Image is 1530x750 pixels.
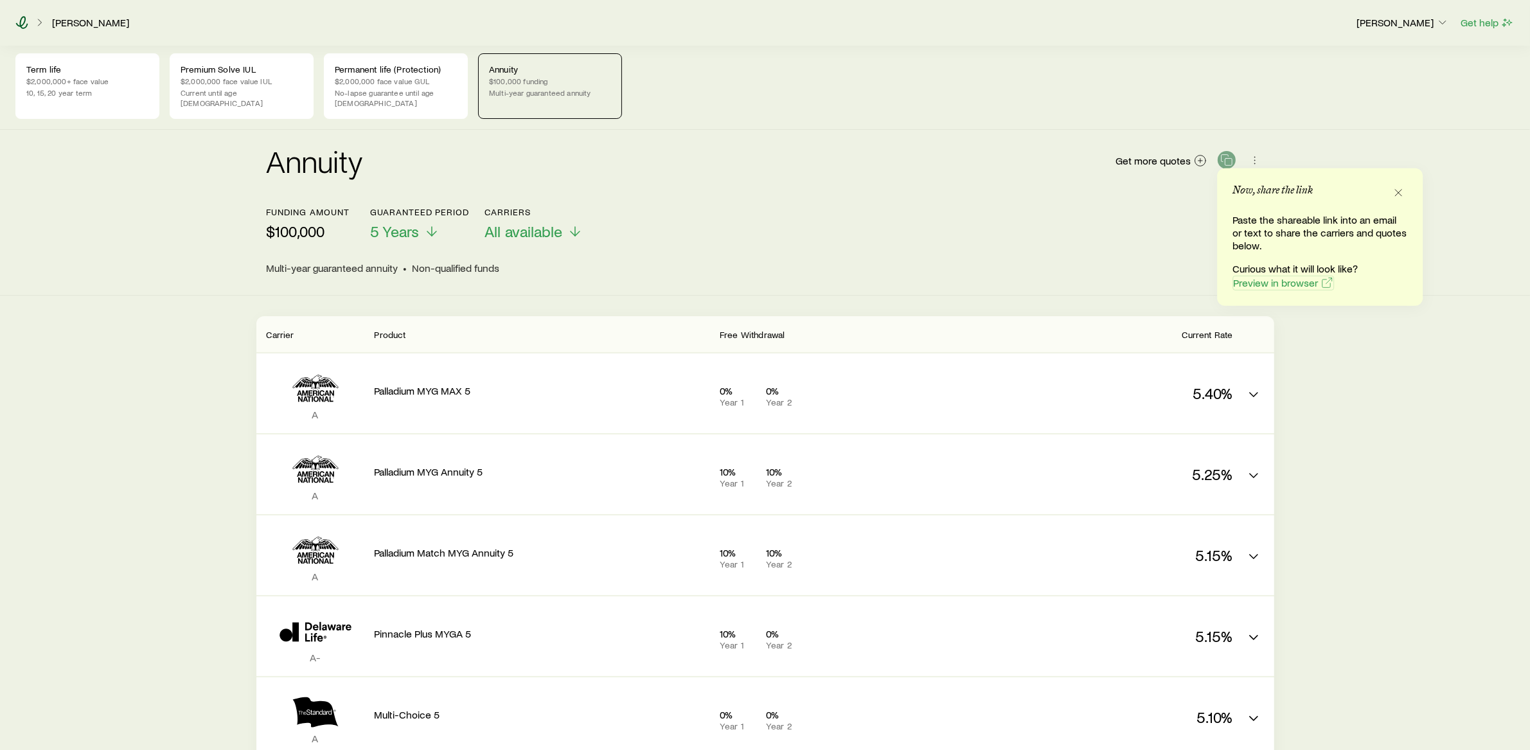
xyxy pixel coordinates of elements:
p: Year 2 [766,640,802,650]
span: Free Withdrawal [720,329,785,340]
a: Preview in browser [1232,276,1334,289]
p: Carriers [485,207,583,217]
p: 0% [766,627,802,640]
p: $2,000,000+ face value [26,76,148,86]
p: Term life [26,64,148,75]
p: 10, 15, 20 year term [26,87,148,98]
button: CarriersAll available [485,207,583,241]
p: Pinnacle Plus MYGA 5 [375,627,710,640]
p: $100,000 funding [489,76,611,86]
a: Premium Solve IUL$2,000,000 face value IULCurrent until age [DEMOGRAPHIC_DATA] [170,53,314,119]
p: Year 2 [766,559,802,569]
p: A [267,408,364,421]
p: Year 1 [720,559,756,569]
h2: Annuity [267,145,363,176]
a: Permanent life (Protection)$2,000,000 face value GULNo-lapse guarantee until age [DEMOGRAPHIC_DATA] [324,53,468,119]
p: A [267,570,364,583]
p: 0% [766,708,802,721]
p: [PERSON_NAME] [1357,16,1449,29]
p: 10% [766,546,802,559]
span: Current Rate [1182,329,1233,340]
p: Year 2 [766,397,802,407]
span: Non-qualified funds [413,262,500,274]
p: 10% [720,546,756,559]
p: Year 1 [720,478,756,488]
p: No-lapse guarantee until age [DEMOGRAPHIC_DATA] [335,87,457,108]
p: Year 1 [720,640,756,650]
p: 0% [720,708,756,721]
p: $2,000,000 face value GUL [335,76,457,86]
span: Preview in browser [1233,278,1318,288]
a: [PERSON_NAME] [51,17,130,29]
span: Multi-year guaranteed annuity [267,262,398,274]
p: Palladium MYG MAX 5 [375,384,710,397]
p: Year 1 [720,397,756,407]
p: $100,000 [267,222,350,240]
p: Current until age [DEMOGRAPHIC_DATA] [181,87,303,108]
span: 5 Years [370,222,419,240]
p: Curious what it will look like? [1232,262,1407,275]
p: 10% [766,465,802,478]
p: Funding amount [267,207,350,217]
p: 0% [720,384,756,397]
p: 5.10% [1010,708,1233,726]
p: Annuity [489,64,611,75]
button: Get help [1460,15,1515,30]
p: Year 2 [766,721,802,731]
p: $2,000,000 face value IUL [181,76,303,86]
p: Paste the shareable link into an email or text to share the carriers and quotes below. [1232,213,1407,252]
button: Preview in browser [1232,276,1334,290]
p: 10% [720,627,756,640]
p: Premium Solve IUL [181,64,303,75]
button: [PERSON_NAME] [1356,15,1450,31]
p: Multi-year guaranteed annuity [489,87,611,98]
button: Guaranteed period5 Years [370,207,469,241]
span: Carrier [267,329,294,340]
p: 5.25% [1010,465,1233,483]
p: A [267,732,364,745]
p: Permanent life (Protection) [335,64,457,75]
p: A [267,489,364,502]
span: Get more quotes [1116,156,1191,166]
span: Product [375,329,406,340]
p: 5.15% [1010,627,1233,645]
p: Year 2 [766,478,802,488]
p: A- [267,651,364,664]
p: Guaranteed period [370,207,469,217]
p: Palladium Match MYG Annuity 5 [375,546,710,559]
p: Year 1 [720,721,756,731]
p: Palladium MYG Annuity 5 [375,465,710,478]
span: All available [485,222,562,240]
a: Get more quotes [1116,154,1207,168]
p: 10% [720,465,756,478]
p: 5.15% [1010,546,1233,564]
span: • [404,262,407,274]
p: Now, share the link [1232,184,1313,203]
a: Annuity$100,000 fundingMulti-year guaranteed annuity [478,53,622,119]
p: 5.40% [1010,384,1233,402]
a: Term life$2,000,000+ face value10, 15, 20 year term [15,53,159,119]
p: 0% [766,384,802,397]
p: Multi-Choice 5 [375,708,710,721]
